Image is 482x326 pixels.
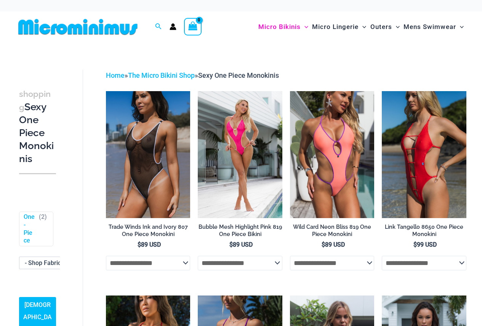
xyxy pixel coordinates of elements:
[290,223,375,241] a: Wild Card Neon Bliss 819 One Piece Monokini
[301,17,308,37] span: Menu Toggle
[413,241,437,248] bdi: 99 USD
[138,241,141,248] span: $
[24,213,35,245] a: One-Piece
[456,17,464,37] span: Menu Toggle
[106,91,191,218] a: Tradewinds Ink and Ivory 807 One Piece 03Tradewinds Ink and Ivory 807 One Piece 04Tradewinds Ink ...
[290,91,375,218] a: Wild Card Neon Bliss 819 One Piece 04Wild Card Neon Bliss 819 One Piece 05Wild Card Neon Bliss 81...
[382,223,466,238] h2: Link Tangello 8650 One Piece Monokini
[413,241,417,248] span: $
[170,23,176,30] a: Account icon link
[106,91,191,218] img: Tradewinds Ink and Ivory 807 One Piece 03
[229,241,233,248] span: $
[106,71,279,79] span: » »
[155,22,162,32] a: Search icon link
[198,223,282,238] h2: Bubble Mesh Highlight Pink 819 One Piece Bikini
[106,223,191,241] a: Trade Winds Ink and Ivory 807 One Piece Monokini
[19,89,51,112] span: shopping
[128,71,195,79] a: The Micro Bikini Shop
[19,257,72,269] span: - Shop Fabric Type
[392,17,400,37] span: Menu Toggle
[256,15,310,39] a: Micro BikinisMenu ToggleMenu Toggle
[322,241,325,248] span: $
[310,15,368,39] a: Micro LingerieMenu ToggleMenu Toggle
[138,241,161,248] bdi: 89 USD
[368,15,402,39] a: OutersMenu ToggleMenu Toggle
[370,17,392,37] span: Outers
[312,17,359,37] span: Micro Lingerie
[255,14,467,40] nav: Site Navigation
[198,71,279,79] span: Sexy One Piece Monokinis
[198,91,282,218] img: Bubble Mesh Highlight Pink 819 One Piece 01
[382,223,466,241] a: Link Tangello 8650 One Piece Monokini
[106,223,191,238] h2: Trade Winds Ink and Ivory 807 One Piece Monokini
[41,213,45,220] span: 2
[322,241,345,248] bdi: 89 USD
[184,18,202,35] a: View Shopping Cart, empty
[402,15,466,39] a: Mens SwimwearMenu ToggleMenu Toggle
[198,223,282,241] a: Bubble Mesh Highlight Pink 819 One Piece Bikini
[19,87,56,165] h3: Sexy One Piece Monokinis
[39,213,47,245] span: ( )
[290,91,375,218] img: Wild Card Neon Bliss 819 One Piece 04
[19,257,72,269] span: - Shop Fabric Type
[359,17,366,37] span: Menu Toggle
[106,71,125,79] a: Home
[15,18,141,35] img: MM SHOP LOGO FLAT
[229,241,253,248] bdi: 89 USD
[290,223,375,238] h2: Wild Card Neon Bliss 819 One Piece Monokini
[198,91,282,218] a: Bubble Mesh Highlight Pink 819 One Piece 01Bubble Mesh Highlight Pink 819 One Piece 03Bubble Mesh...
[382,91,466,218] a: Link Tangello 8650 One Piece Monokini 11Link Tangello 8650 One Piece Monokini 12Link Tangello 865...
[258,17,301,37] span: Micro Bikinis
[382,91,466,218] img: Link Tangello 8650 One Piece Monokini 11
[404,17,456,37] span: Mens Swimwear
[25,259,76,267] span: - Shop Fabric Type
